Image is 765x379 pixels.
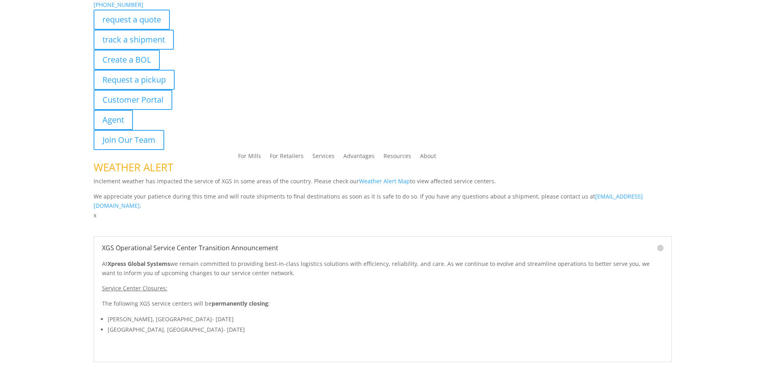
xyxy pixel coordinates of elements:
[420,153,436,162] a: About
[94,192,672,211] p: We appreciate your patience during this time and will route shipments to final destinations as so...
[94,160,173,174] span: WEATHER ALERT
[108,324,663,335] li: [GEOGRAPHIC_DATA], [GEOGRAPHIC_DATA]- [DATE]
[312,153,335,162] a: Services
[94,176,672,192] p: Inclement weather has impacted the service of XGS in some areas of the country. Please check our ...
[94,130,164,150] a: Join Our Team
[94,1,143,8] a: [PHONE_NUMBER]
[270,153,304,162] a: For Retailers
[102,284,167,292] u: Service Center Closures:
[102,245,663,251] h5: XGS Operational Service Center Transition Announcement
[359,177,410,185] a: Weather Alert Map
[238,153,261,162] a: For Mills
[102,259,663,284] p: At we remain committed to providing best-in-class logistics solutions with efficiency, reliabilit...
[94,110,133,130] a: Agent
[94,10,170,30] a: request a quote
[102,299,663,314] p: The following XGS service centers will be :
[94,363,273,371] b: Visibility, transparency, and control for your entire supply chain.
[108,314,663,324] li: [PERSON_NAME], [GEOGRAPHIC_DATA]- [DATE]
[343,153,375,162] a: Advantages
[94,50,160,70] a: Create a BOL
[94,30,174,50] a: track a shipment
[108,260,170,268] strong: Xpress Global Systems
[212,300,268,307] strong: permanently closing
[94,211,672,220] p: x
[94,90,172,110] a: Customer Portal
[384,153,411,162] a: Resources
[94,70,175,90] a: Request a pickup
